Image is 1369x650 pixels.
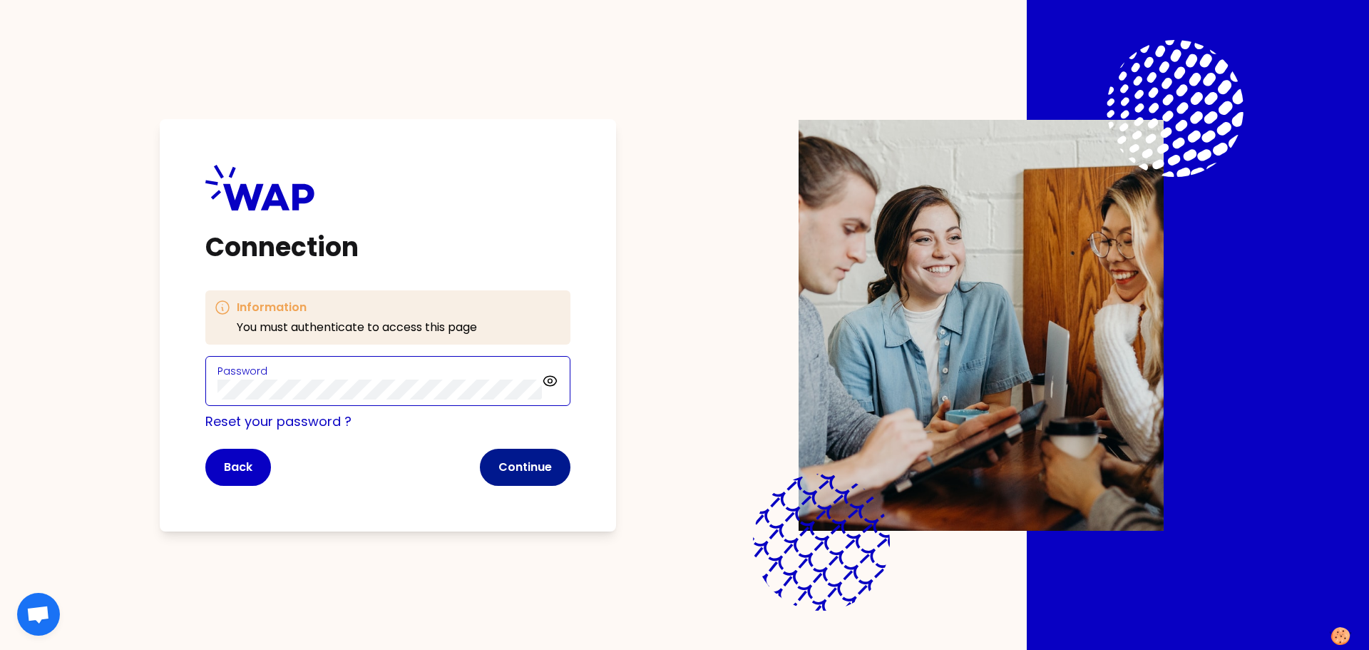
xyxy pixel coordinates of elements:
[237,319,477,336] p: You must authenticate to access this page
[17,593,60,636] div: Open chat
[217,364,267,378] label: Password
[205,449,271,486] button: Back
[205,233,570,262] h1: Connection
[799,120,1164,531] img: Description
[480,449,570,486] button: Continue
[205,412,352,430] a: Reset your password ?
[237,299,477,316] h3: Information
